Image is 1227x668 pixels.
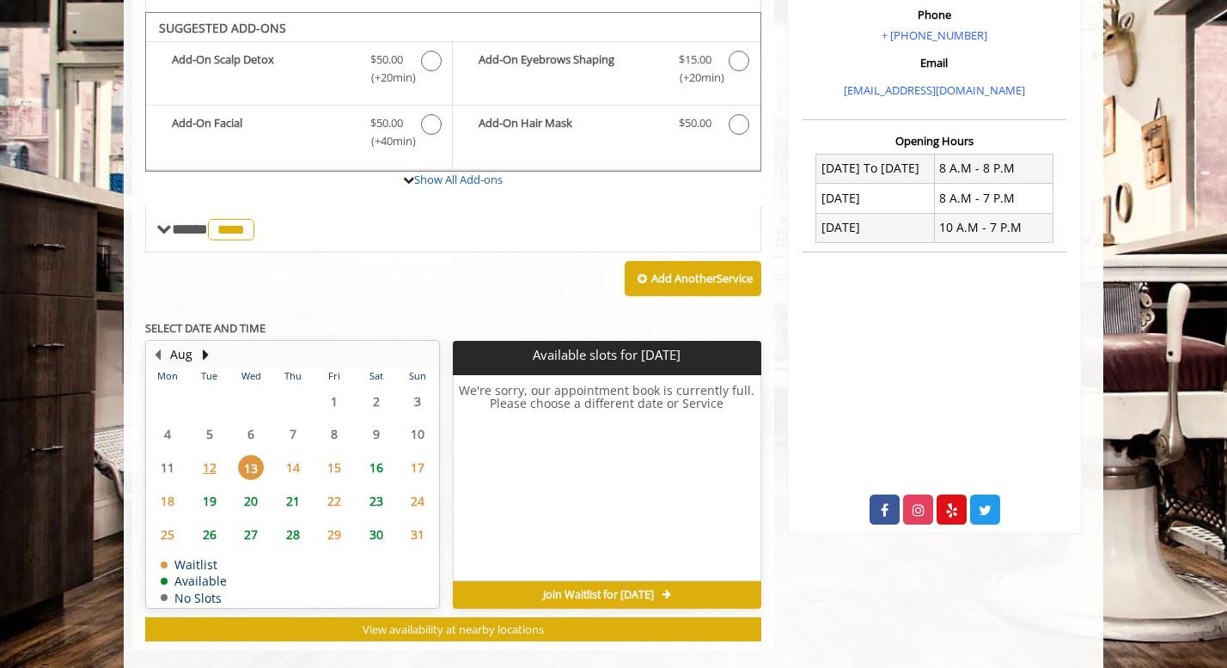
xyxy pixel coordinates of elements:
[314,518,355,551] td: Select day29
[147,518,188,551] td: Select day25
[314,367,355,385] th: Fri
[188,518,229,551] td: Select day26
[363,522,389,547] span: 30
[363,489,389,513] span: 23
[934,184,1053,213] td: 8 A.M - 7 P.M
[803,135,1066,147] h3: Opening Hours
[280,455,306,480] span: 14
[272,367,313,385] th: Thu
[238,455,264,480] span: 13
[679,114,711,132] span: $50.00
[155,522,180,547] span: 25
[669,69,720,87] span: (+20min )
[188,484,229,518] td: Select day19
[272,451,313,484] td: Select day14
[397,484,439,518] td: Select day24
[370,51,403,69] span: $50.00
[355,367,396,385] th: Sat
[816,154,935,183] td: [DATE] To [DATE]
[397,518,439,551] td: Select day31
[147,367,188,385] th: Mon
[161,574,227,587] td: Available
[188,451,229,484] td: Select day12
[362,69,412,87] span: (+20min )
[934,154,1053,183] td: 8 A.M - 8 P.M
[543,588,654,602] span: Join Waitlist for [DATE]
[370,114,403,132] span: $50.00
[816,213,935,242] td: [DATE]
[145,617,761,642] button: View availability at nearby locations
[807,57,1062,69] h3: Email
[363,622,544,637] span: View availability at nearby locations
[321,455,347,480] span: 15
[197,489,223,513] span: 19
[280,489,306,513] span: 21
[188,367,229,385] th: Tue
[405,522,430,547] span: 31
[397,367,439,385] th: Sun
[414,172,503,187] a: Show All Add-ons
[145,12,761,172] div: The Made Man Haircut And Beard Trim Add-onS
[314,484,355,518] td: Select day22
[479,51,661,87] b: Add-On Eyebrows Shaping
[280,522,306,547] span: 28
[197,522,223,547] span: 26
[172,51,353,87] b: Add-On Scalp Detox
[314,451,355,484] td: Select day15
[363,455,389,480] span: 16
[161,592,227,604] td: No Slots
[454,384,760,574] h6: We're sorry, our appointment book is currently full. Please choose a different date or Service
[321,522,347,547] span: 29
[405,489,430,513] span: 24
[844,82,1025,98] a: [EMAIL_ADDRESS][DOMAIN_NAME]
[145,320,266,336] b: SELECT DATE AND TIME
[198,345,212,364] button: Next Month
[238,489,264,513] span: 20
[230,367,272,385] th: Wed
[679,51,711,69] span: $15.00
[159,20,286,36] b: SUGGESTED ADD-ONS
[651,270,753,286] b: Add Another Service
[172,114,353,150] b: Add-On Facial
[161,558,227,571] td: Waitlist
[230,484,272,518] td: Select day20
[355,484,396,518] td: Select day23
[230,518,272,551] td: Select day27
[147,484,188,518] td: Select day18
[155,489,180,513] span: 18
[155,51,443,91] label: Add-On Scalp Detox
[807,9,1062,21] h3: Phone
[405,455,430,480] span: 17
[397,451,439,484] td: Select day17
[355,518,396,551] td: Select day30
[460,348,754,362] p: Available slots for [DATE]
[461,114,751,139] label: Add-On Hair Mask
[197,455,223,480] span: 12
[882,27,987,43] a: + [PHONE_NUMBER]
[272,518,313,551] td: Select day28
[625,261,761,297] button: Add AnotherService
[155,114,443,155] label: Add-On Facial
[321,489,347,513] span: 22
[934,213,1053,242] td: 10 A.M - 7 P.M
[355,451,396,484] td: Select day16
[150,345,164,364] button: Previous Month
[816,184,935,213] td: [DATE]
[362,132,412,150] span: (+40min )
[238,522,264,547] span: 27
[170,345,192,364] button: Aug
[272,484,313,518] td: Select day21
[479,114,661,135] b: Add-On Hair Mask
[230,451,272,484] td: Select day13
[461,51,751,91] label: Add-On Eyebrows Shaping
